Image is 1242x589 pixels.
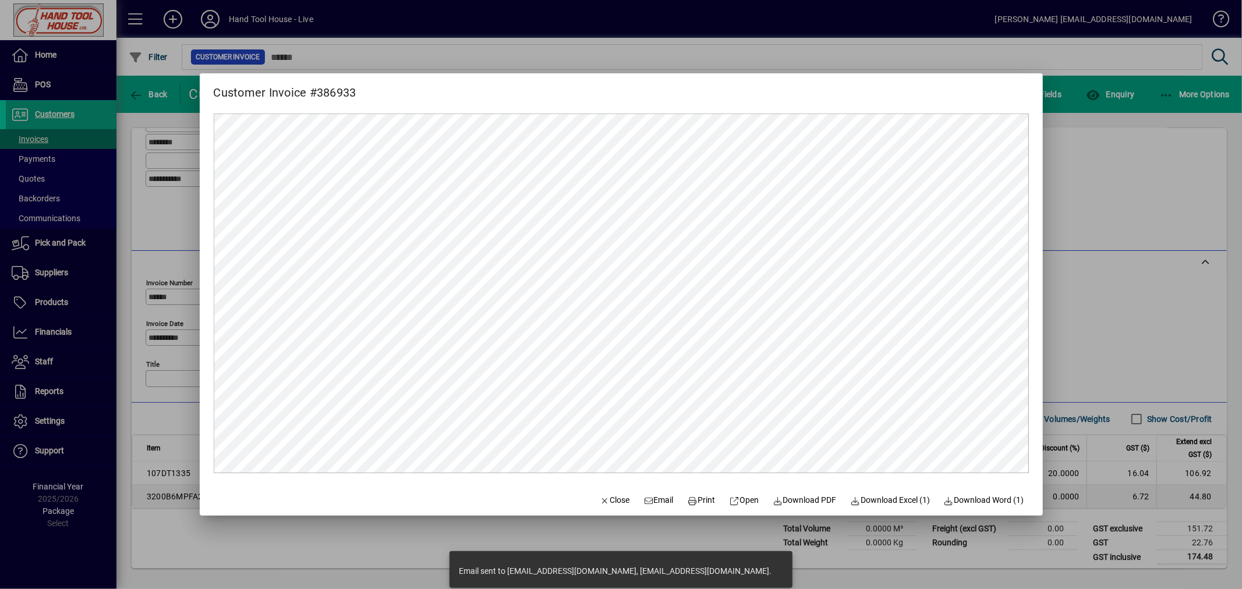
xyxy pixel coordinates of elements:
[725,490,764,511] a: Open
[944,494,1024,506] span: Download Word (1)
[846,490,935,511] button: Download Excel (1)
[683,490,720,511] button: Print
[688,494,716,506] span: Print
[730,494,759,506] span: Open
[459,565,772,577] div: Email sent to [EMAIL_ADDRESS][DOMAIN_NAME], [EMAIL_ADDRESS][DOMAIN_NAME].
[595,490,635,511] button: Close
[768,490,841,511] a: Download PDF
[773,494,837,506] span: Download PDF
[639,490,678,511] button: Email
[851,494,930,506] span: Download Excel (1)
[200,73,370,102] h2: Customer Invoice #386933
[600,494,630,506] span: Close
[939,490,1029,511] button: Download Word (1)
[643,494,674,506] span: Email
